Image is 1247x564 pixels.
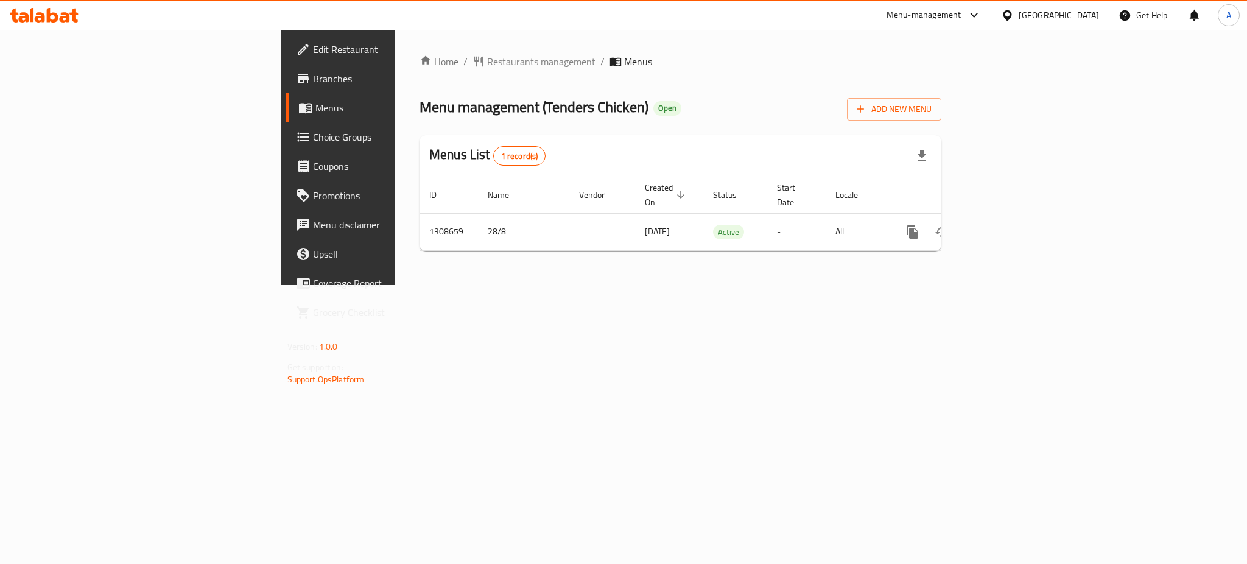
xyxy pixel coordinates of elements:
[857,102,932,117] span: Add New Menu
[847,98,941,121] button: Add New Menu
[313,188,480,203] span: Promotions
[420,54,941,69] nav: breadcrumb
[287,339,317,354] span: Version:
[286,181,490,210] a: Promotions
[313,159,480,174] span: Coupons
[429,146,546,166] h2: Menus List
[420,177,1025,251] table: enhanced table
[713,225,744,239] span: Active
[313,130,480,144] span: Choice Groups
[472,54,595,69] a: Restaurants management
[286,210,490,239] a: Menu disclaimer
[286,122,490,152] a: Choice Groups
[645,224,670,239] span: [DATE]
[653,101,681,116] div: Open
[313,276,480,291] span: Coverage Report
[645,180,689,210] span: Created On
[313,217,480,232] span: Menu disclaimer
[286,152,490,181] a: Coupons
[286,239,490,269] a: Upsell
[286,35,490,64] a: Edit Restaurant
[835,188,874,202] span: Locale
[286,269,490,298] a: Coverage Report
[488,188,525,202] span: Name
[287,372,365,387] a: Support.OpsPlatform
[286,64,490,93] a: Branches
[286,298,490,327] a: Grocery Checklist
[313,42,480,57] span: Edit Restaurant
[907,141,936,171] div: Export file
[713,188,753,202] span: Status
[898,217,927,247] button: more
[286,93,490,122] a: Menus
[1226,9,1231,22] span: A
[600,54,605,69] li: /
[487,54,595,69] span: Restaurants management
[888,177,1025,214] th: Actions
[493,146,546,166] div: Total records count
[1019,9,1099,22] div: [GEOGRAPHIC_DATA]
[777,180,811,210] span: Start Date
[767,213,826,250] td: -
[313,71,480,86] span: Branches
[420,93,648,121] span: Menu management ( Tenders Chicken )
[287,359,343,375] span: Get support on:
[313,247,480,261] span: Upsell
[494,150,546,162] span: 1 record(s)
[315,100,480,115] span: Menus
[653,103,681,113] span: Open
[478,213,569,250] td: 28/8
[887,8,961,23] div: Menu-management
[624,54,652,69] span: Menus
[319,339,338,354] span: 1.0.0
[579,188,620,202] span: Vendor
[313,305,480,320] span: Grocery Checklist
[826,213,888,250] td: All
[429,188,452,202] span: ID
